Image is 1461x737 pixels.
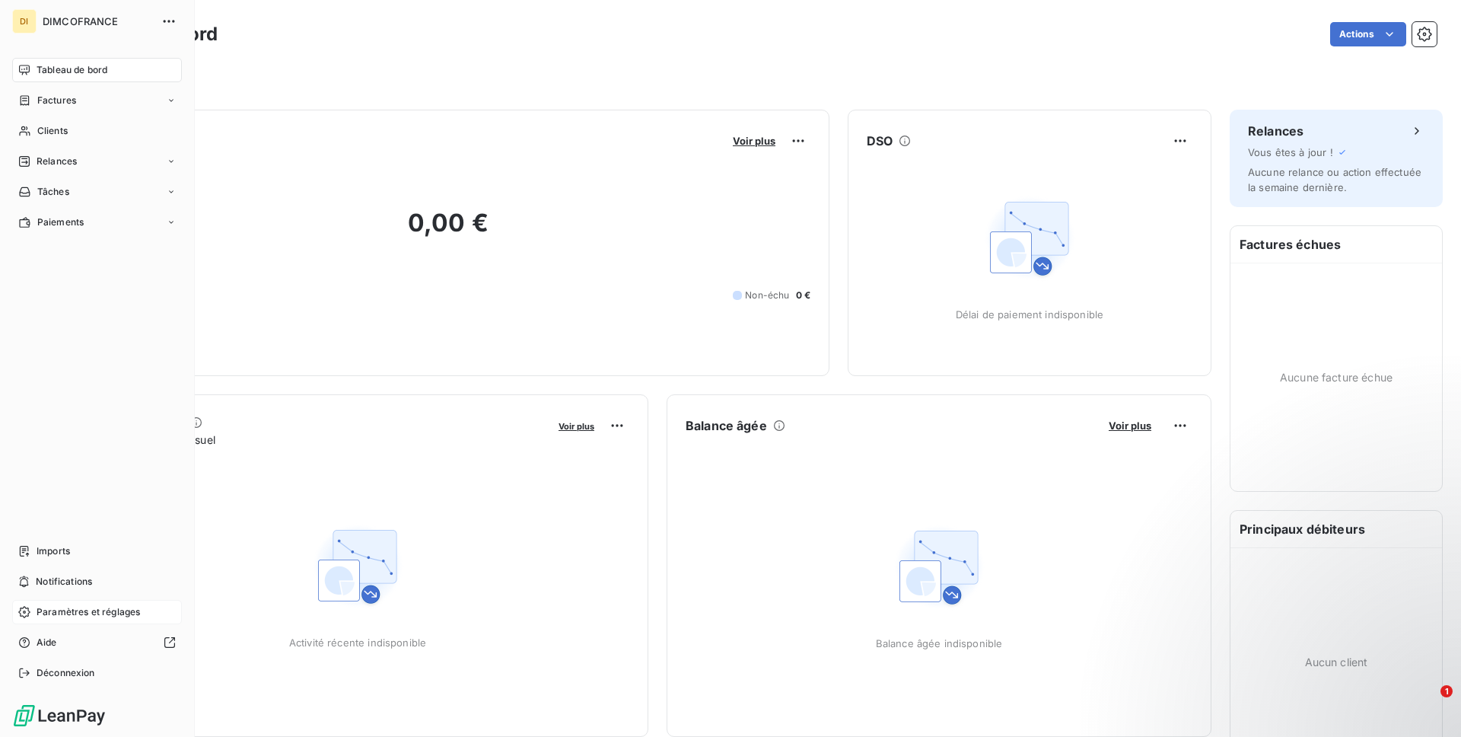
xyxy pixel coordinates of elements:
span: DIMCOFRANCE [43,15,152,27]
button: Voir plus [1104,419,1156,432]
span: Déconnexion [37,666,95,680]
span: Clients [37,124,68,138]
span: Aucune facture échue [1280,369,1393,385]
span: Balance âgée indisponible [876,637,1003,649]
span: Non-échu [745,289,789,302]
h6: Balance âgée [686,416,767,435]
span: Tâches [37,185,69,199]
iframe: Intercom notifications message [1157,589,1461,696]
span: Voir plus [559,421,594,432]
h6: Factures échues [1230,226,1442,263]
span: Tableau de bord [37,63,107,77]
span: Relances [37,155,77,168]
span: Voir plus [1109,420,1151,432]
h2: 0,00 € [86,208,810,254]
span: Aide [37,636,57,649]
span: Vous êtes à jour ! [1248,146,1333,158]
span: Notifications [36,575,92,589]
span: Paramètres et réglages [37,605,140,619]
div: DI [12,9,37,33]
h6: Principaux débiteurs [1230,511,1442,547]
iframe: Intercom live chat [1409,685,1446,722]
h6: DSO [867,132,893,150]
button: Actions [1330,22,1406,46]
span: Factures [37,94,76,107]
span: Paiements [37,215,84,229]
img: Logo LeanPay [12,703,107,728]
a: Aide [12,630,182,655]
h6: Relances [1248,122,1303,140]
img: Empty state [309,518,406,615]
button: Voir plus [728,134,780,148]
span: 1 [1440,685,1453,697]
img: Empty state [981,190,1078,287]
span: Activité récente indisponible [289,636,426,649]
span: Aucune relance ou action effectuée la semaine dernière. [1248,166,1421,193]
span: Imports [37,544,70,558]
span: Délai de paiement indisponible [956,308,1104,321]
span: Voir plus [733,135,775,147]
span: Chiffre d'affaires mensuel [86,432,548,448]
span: 0 € [796,289,810,302]
button: Voir plus [554,419,599,432]
img: Empty state [890,518,988,616]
